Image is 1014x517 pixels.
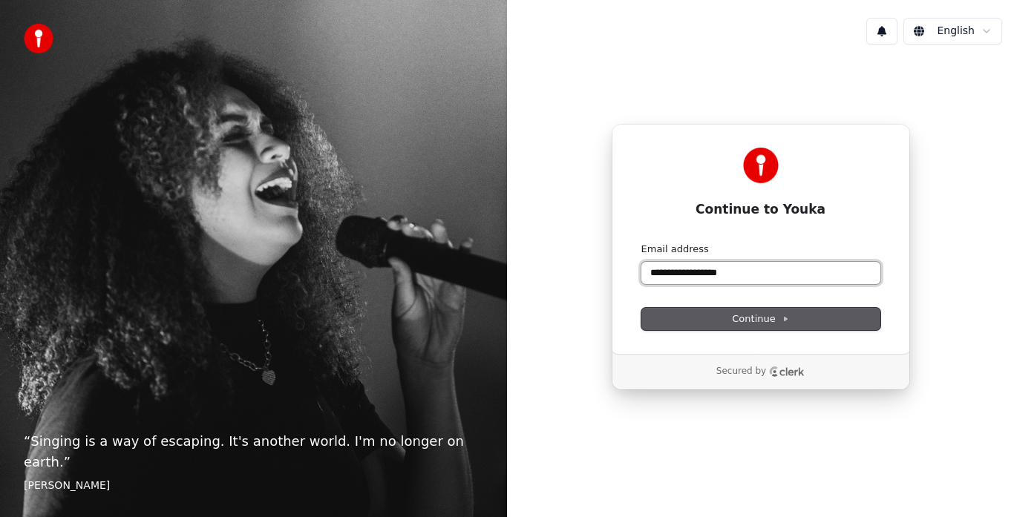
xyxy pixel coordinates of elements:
h1: Continue to Youka [641,201,880,219]
label: Email address [641,243,709,256]
button: Continue [641,308,880,330]
p: “ Singing is a way of escaping. It's another world. I'm no longer on earth. ” [24,431,483,472]
footer: [PERSON_NAME] [24,478,483,493]
img: youka [24,24,53,53]
p: Secured by [716,366,766,378]
span: Continue [732,312,788,326]
a: Clerk logo [769,366,805,377]
img: Youka [743,148,779,183]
